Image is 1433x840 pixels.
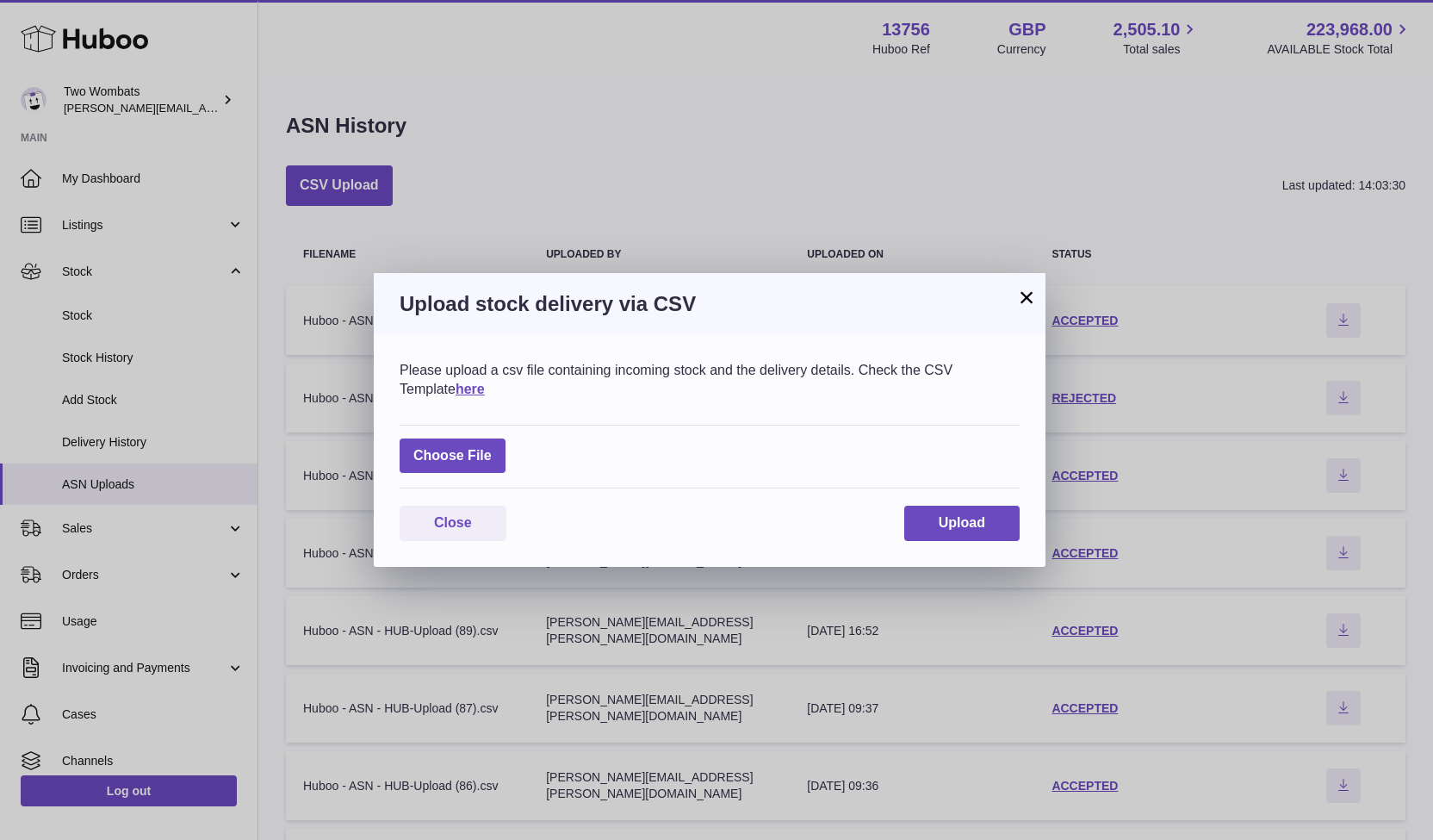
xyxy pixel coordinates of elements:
div: Please upload a csv file containing incoming stock and the delivery details. Check the CSV Template [400,361,1020,398]
span: Close [434,515,472,530]
span: Choose File [400,439,506,474]
button: Close [400,506,506,541]
a: here [456,382,485,396]
button: Upload [904,506,1020,541]
span: Upload [939,515,985,530]
button: × [1016,287,1037,308]
h3: Upload stock delivery via CSV [400,290,1020,318]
